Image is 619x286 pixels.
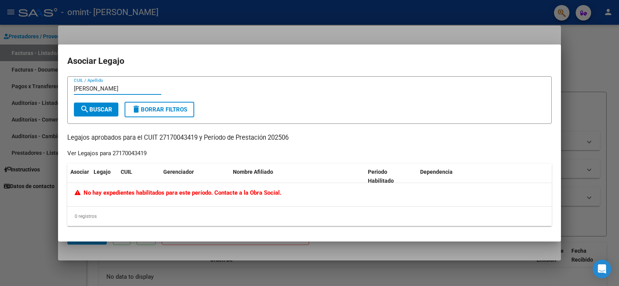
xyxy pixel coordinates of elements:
[70,169,89,175] span: Asociar
[94,169,111,175] span: Legajo
[417,164,552,189] datatable-header-cell: Dependencia
[67,164,91,189] datatable-header-cell: Asociar
[75,189,281,196] span: No hay expedientes habilitados para este período. Contacte a la Obra Social.
[67,54,552,69] h2: Asociar Legajo
[365,164,417,189] datatable-header-cell: Periodo Habilitado
[420,169,453,175] span: Dependencia
[230,164,365,189] datatable-header-cell: Nombre Afiliado
[132,104,141,114] mat-icon: delete
[233,169,273,175] span: Nombre Afiliado
[125,102,194,117] button: Borrar Filtros
[121,169,132,175] span: CUIL
[91,164,118,189] datatable-header-cell: Legajo
[118,164,160,189] datatable-header-cell: CUIL
[74,103,118,116] button: Buscar
[593,260,611,278] div: Open Intercom Messenger
[80,104,89,114] mat-icon: search
[67,133,552,143] p: Legajos aprobados para el CUIT 27170043419 y Período de Prestación 202506
[67,207,552,226] div: 0 registros
[163,169,194,175] span: Gerenciador
[67,149,147,158] div: Ver Legajos para 27170043419
[132,106,187,113] span: Borrar Filtros
[160,164,230,189] datatable-header-cell: Gerenciador
[80,106,112,113] span: Buscar
[368,169,394,184] span: Periodo Habilitado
